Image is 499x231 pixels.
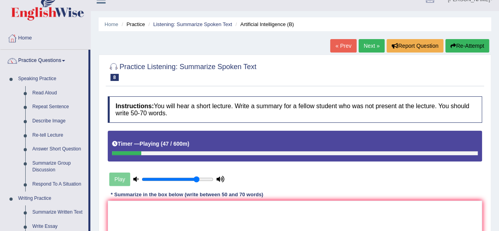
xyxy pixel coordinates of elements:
a: Repeat Sentence [29,100,88,114]
a: Describe Image [29,114,88,128]
a: Re-tell Lecture [29,128,88,143]
a: « Prev [330,39,356,53]
a: Answer Short Question [29,142,88,156]
button: Re-Attempt [445,39,489,53]
b: Playing [140,141,159,147]
b: 47 / 600m [163,141,187,147]
span: 8 [110,74,119,81]
li: Practice [120,21,145,28]
a: Speaking Practice [15,72,88,86]
h5: Timer — [112,141,189,147]
a: Writing Practice [15,192,88,206]
a: Read Aloud [29,86,88,100]
h4: You will hear a short lecture. Write a summary for a fellow student who was not present at the le... [108,96,482,123]
h2: Practice Listening: Summarize Spoken Text [108,61,256,81]
a: Practice Questions [0,50,88,69]
a: Home [105,21,118,27]
a: Summarize Written Text [29,205,88,220]
a: Summarize Group Discussion [29,156,88,177]
a: Home [0,27,90,47]
li: Artificial Intelligence (B) [234,21,294,28]
button: Report Question [387,39,443,53]
b: ) [187,141,189,147]
a: Listening: Summarize Spoken Text [153,21,232,27]
div: * Summarize in the box below (write between 50 and 70 words) [108,191,266,199]
b: Instructions: [116,103,154,109]
a: Respond To A Situation [29,177,88,192]
b: ( [161,141,163,147]
a: Next » [359,39,385,53]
